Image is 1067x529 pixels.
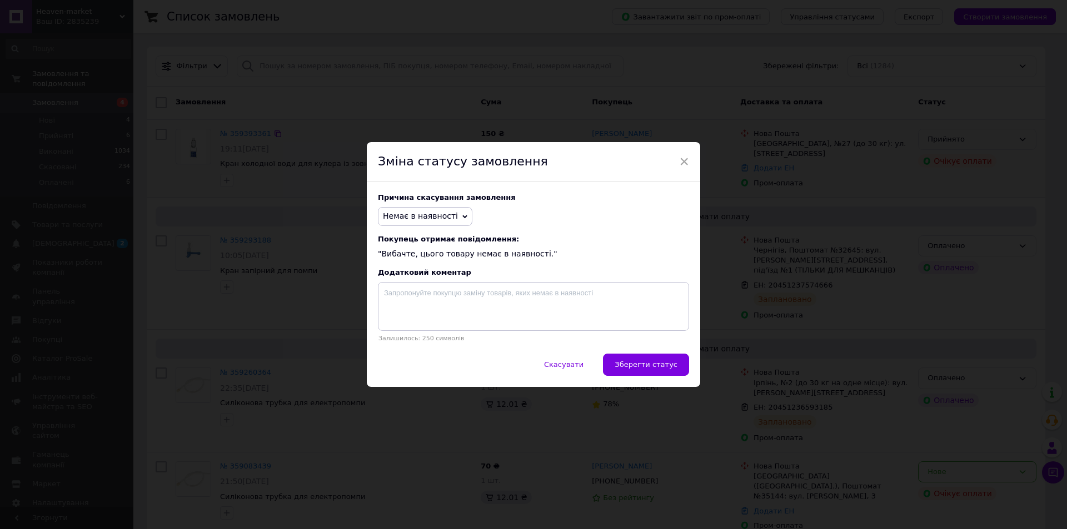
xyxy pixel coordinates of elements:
[378,235,689,260] div: "Вибачте, цього товару немає в наявності."
[378,268,689,276] div: Додатковий коментар
[679,152,689,171] span: ×
[378,235,689,243] span: Покупець отримає повідомлення:
[378,335,689,342] p: Залишилось: 250 символів
[615,360,677,369] span: Зберегти статус
[378,193,689,201] div: Причина скасування замовлення
[532,354,595,376] button: Скасувати
[383,211,458,220] span: Немає в наявності
[544,360,584,369] span: Скасувати
[603,354,689,376] button: Зберегти статус
[367,142,700,182] div: Зміна статусу замовлення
